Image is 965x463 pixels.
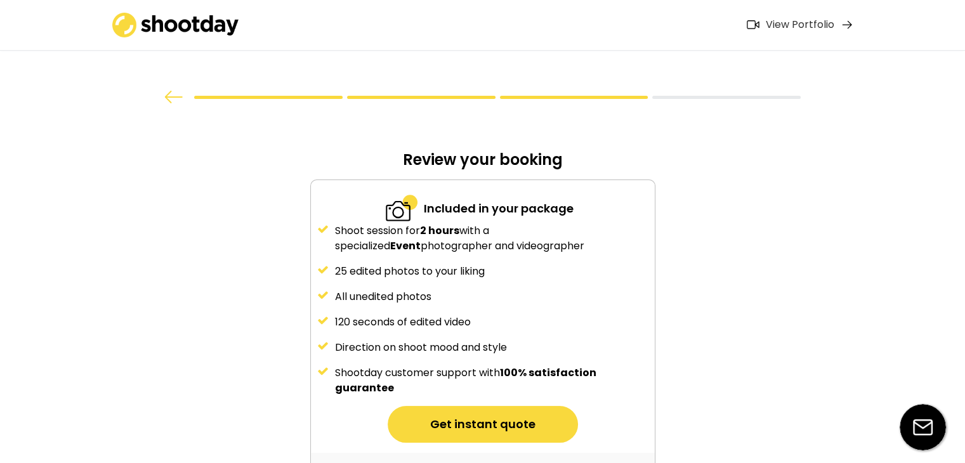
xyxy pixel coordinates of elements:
[335,264,648,279] div: 25 edited photos to your liking
[164,91,183,103] img: arrow%20back.svg
[335,223,648,254] div: Shoot session for with a specialized photographer and videographer
[112,13,239,37] img: shootday_logo.png
[386,193,417,223] img: 2-specialized.svg
[310,150,655,179] div: Review your booking
[388,406,578,443] button: Get instant quote
[335,315,648,330] div: 120 seconds of edited video
[420,223,459,238] strong: 2 hours
[335,365,648,396] div: Shootday customer support with
[424,200,574,217] div: Included in your package
[335,340,648,355] div: Direction on shoot mood and style
[766,18,834,32] div: View Portfolio
[747,20,759,29] img: Icon%20feather-video%402x.png
[900,404,946,450] img: email-icon%20%281%29.svg
[390,238,421,253] strong: Event
[335,365,598,395] strong: 100% satisfaction guarantee
[335,289,648,304] div: All unedited photos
